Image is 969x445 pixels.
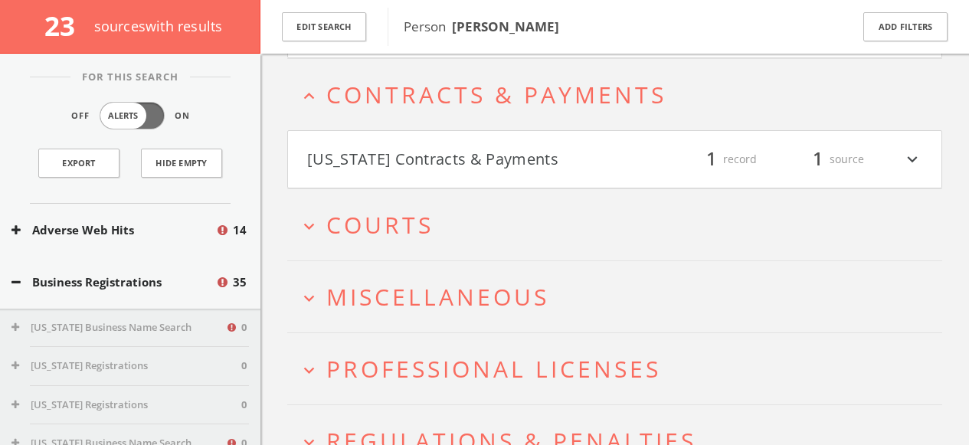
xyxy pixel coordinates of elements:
[299,86,319,106] i: expand_less
[241,320,247,335] span: 0
[94,17,223,35] span: source s with results
[299,360,319,381] i: expand_more
[806,146,830,172] span: 1
[326,79,666,110] span: Contracts & Payments
[233,221,247,239] span: 14
[299,82,942,107] button: expand_lessContracts & Payments
[11,358,241,374] button: [US_STATE] Registrations
[326,281,549,312] span: Miscellaneous
[902,146,922,172] i: expand_more
[299,288,319,309] i: expand_more
[326,209,434,240] span: Courts
[299,356,942,381] button: expand_moreProfessional Licenses
[44,8,88,44] span: 23
[772,146,864,172] div: source
[70,70,190,85] span: For This Search
[699,146,723,172] span: 1
[233,273,247,291] span: 35
[299,284,942,309] button: expand_moreMiscellaneous
[282,12,366,42] button: Edit Search
[38,149,119,178] a: Export
[404,18,559,35] span: Person
[141,149,222,178] button: Hide Empty
[452,18,559,35] b: [PERSON_NAME]
[241,398,247,413] span: 0
[863,12,948,42] button: Add Filters
[299,212,942,237] button: expand_moreCourts
[11,273,215,291] button: Business Registrations
[241,358,247,374] span: 0
[326,353,661,384] span: Professional Licenses
[11,398,241,413] button: [US_STATE] Registrations
[175,110,190,123] span: On
[307,146,615,172] button: [US_STATE] Contracts & Payments
[11,221,215,239] button: Adverse Web Hits
[299,216,319,237] i: expand_more
[665,146,757,172] div: record
[71,110,90,123] span: Off
[11,320,225,335] button: [US_STATE] Business Name Search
